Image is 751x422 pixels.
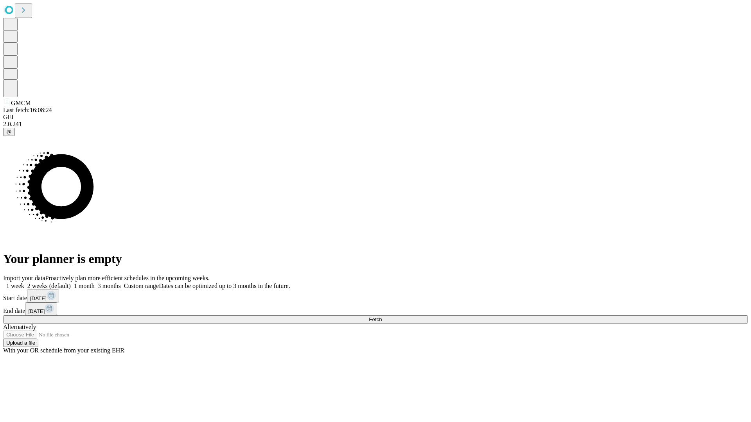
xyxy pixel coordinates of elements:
[3,324,36,330] span: Alternatively
[98,283,121,289] span: 3 months
[11,100,31,106] span: GMCM
[45,275,210,281] span: Proactively plan more efficient schedules in the upcoming weeks.
[25,302,57,315] button: [DATE]
[6,129,12,135] span: @
[74,283,95,289] span: 1 month
[369,316,382,322] span: Fetch
[27,283,71,289] span: 2 weeks (default)
[3,302,748,315] div: End date
[3,114,748,121] div: GEI
[3,290,748,302] div: Start date
[28,308,45,314] span: [DATE]
[3,121,748,128] div: 2.0.241
[30,295,47,301] span: [DATE]
[3,252,748,266] h1: Your planner is empty
[6,283,24,289] span: 1 week
[3,107,52,113] span: Last fetch: 16:08:24
[27,290,59,302] button: [DATE]
[3,275,45,281] span: Import your data
[3,339,38,347] button: Upload a file
[159,283,290,289] span: Dates can be optimized up to 3 months in the future.
[3,315,748,324] button: Fetch
[3,347,124,354] span: With your OR schedule from your existing EHR
[3,128,15,136] button: @
[124,283,159,289] span: Custom range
